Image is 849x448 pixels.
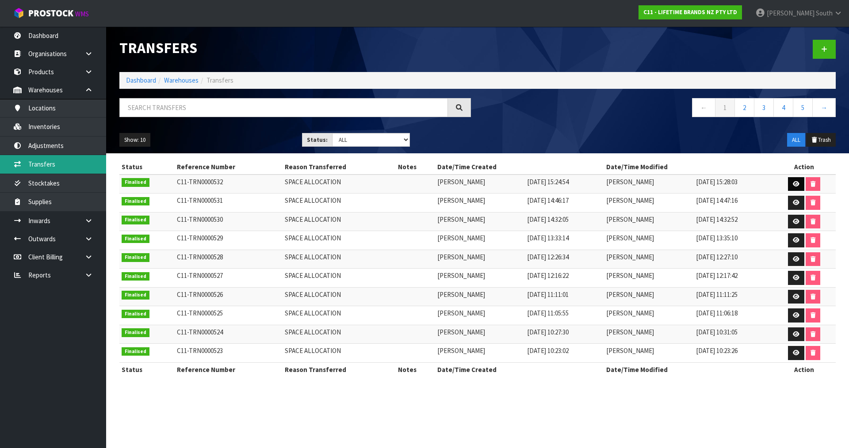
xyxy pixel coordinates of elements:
span: Finalised [122,328,149,337]
td: C11-TRN0000531 [175,194,283,213]
th: Reason Transferred [283,160,396,174]
td: SPACE ALLOCATION [283,306,396,325]
td: [PERSON_NAME] [604,212,694,231]
td: SPACE ALLOCATION [283,194,396,213]
span: Transfers [207,76,233,84]
td: C11-TRN0000526 [175,287,283,306]
td: SPACE ALLOCATION [283,287,396,306]
a: 4 [773,98,793,117]
button: Trash [806,133,836,147]
td: C11-TRN0000528 [175,250,283,269]
td: [DATE] 11:11:25 [694,287,773,306]
td: C11-TRN0000525 [175,306,283,325]
th: Reference Number [175,362,283,376]
th: Action [773,160,836,174]
th: Action [773,362,836,376]
td: [DATE] 14:32:05 [525,212,604,231]
td: [PERSON_NAME] [435,325,525,344]
a: 1 [715,98,735,117]
span: South [816,9,833,17]
td: SPACE ALLOCATION [283,212,396,231]
td: [DATE] 11:06:18 [694,306,773,325]
td: [PERSON_NAME] [604,287,694,306]
a: 3 [754,98,774,117]
a: → [812,98,836,117]
td: C11-TRN0000527 [175,269,283,288]
th: Date/Time Modified [604,160,773,174]
img: cube-alt.png [13,8,24,19]
td: [DATE] 13:35:10 [694,231,773,250]
td: C11-TRN0000524 [175,325,283,344]
td: [DATE] 14:47:16 [694,194,773,213]
td: [DATE] 14:46:17 [525,194,604,213]
span: Finalised [122,253,149,262]
td: SPACE ALLOCATION [283,325,396,344]
td: [DATE] 10:27:30 [525,325,604,344]
small: WMS [75,10,89,18]
th: Reference Number [175,160,283,174]
td: [DATE] 12:16:22 [525,269,604,288]
td: [DATE] 11:11:01 [525,287,604,306]
td: [DATE] 12:26:34 [525,250,604,269]
td: [PERSON_NAME] [435,269,525,288]
td: C11-TRN0000523 [175,344,283,363]
a: ← [692,98,715,117]
th: Status [119,362,175,376]
th: Date/Time Created [435,160,604,174]
span: Finalised [122,178,149,187]
td: [PERSON_NAME] [604,344,694,363]
td: [PERSON_NAME] [604,250,694,269]
th: Status [119,160,175,174]
a: 5 [793,98,813,117]
td: [PERSON_NAME] [604,231,694,250]
td: SPACE ALLOCATION [283,344,396,363]
input: Search transfers [119,98,448,117]
td: [PERSON_NAME] [604,325,694,344]
td: [DATE] 14:32:52 [694,212,773,231]
td: SPACE ALLOCATION [283,250,396,269]
td: [PERSON_NAME] [435,212,525,231]
td: SPACE ALLOCATION [283,231,396,250]
td: [DATE] 15:28:03 [694,175,773,194]
th: Reason Transferred [283,362,396,376]
td: [DATE] 13:33:14 [525,231,604,250]
td: [PERSON_NAME] [604,306,694,325]
td: [DATE] 15:24:54 [525,175,604,194]
span: Finalised [122,291,149,300]
span: Finalised [122,272,149,281]
span: Finalised [122,347,149,356]
span: Finalised [122,235,149,243]
nav: Page navigation [484,98,836,120]
td: C11-TRN0000532 [175,175,283,194]
td: [PERSON_NAME] [435,231,525,250]
button: Show: 10 [119,133,150,147]
span: Finalised [122,216,149,224]
strong: Status: [307,136,328,144]
td: [DATE] 10:23:02 [525,344,604,363]
td: SPACE ALLOCATION [283,269,396,288]
span: ProStock [28,8,73,19]
a: C11 - LIFETIME BRANDS NZ PTY LTD [639,5,742,19]
td: [DATE] 12:27:10 [694,250,773,269]
h1: Transfers [119,40,471,56]
td: [PERSON_NAME] [435,287,525,306]
td: C11-TRN0000529 [175,231,283,250]
a: Dashboard [126,76,156,84]
td: [PERSON_NAME] [604,194,694,213]
th: Date/Time Created [435,362,604,376]
td: [PERSON_NAME] [604,175,694,194]
td: [DATE] 11:05:55 [525,306,604,325]
th: Notes [396,160,435,174]
td: [PERSON_NAME] [435,250,525,269]
td: C11-TRN0000530 [175,212,283,231]
strong: C11 - LIFETIME BRANDS NZ PTY LTD [643,8,737,16]
td: [DATE] 10:23:26 [694,344,773,363]
a: 2 [734,98,754,117]
td: SPACE ALLOCATION [283,175,396,194]
td: [PERSON_NAME] [435,306,525,325]
th: Date/Time Modified [604,362,773,376]
td: [DATE] 12:17:42 [694,269,773,288]
span: Finalised [122,197,149,206]
td: [PERSON_NAME] [435,194,525,213]
a: Warehouses [164,76,199,84]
